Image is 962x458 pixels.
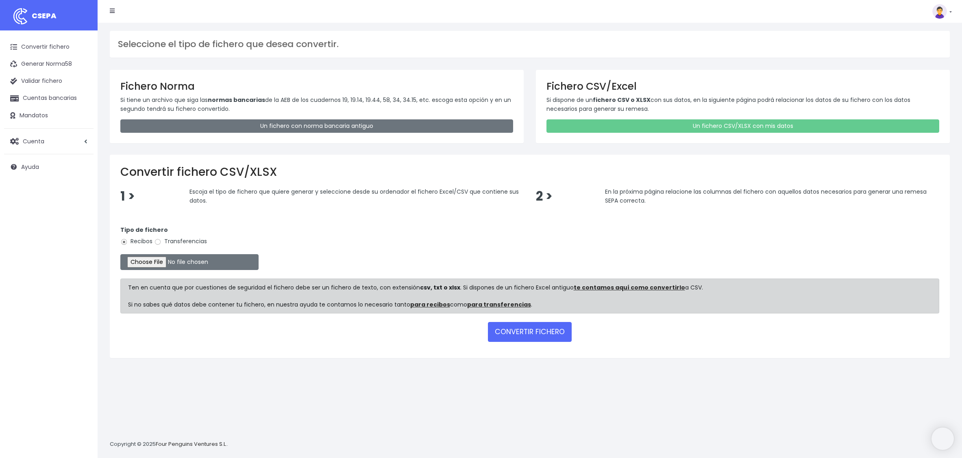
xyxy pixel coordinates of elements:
p: Copyright © 2025 . [110,440,228,449]
a: Ayuda [4,158,94,175]
span: Cuenta [23,137,44,145]
a: Convertir fichero [4,39,94,56]
label: Recibos [120,237,152,246]
strong: csv, txt o xlsx [420,283,460,292]
strong: normas bancarias [208,96,265,104]
p: Si tiene un archivo que siga las de la AEB de los cuadernos 19, 19.14, 19.44, 58, 34, 34.15, etc.... [120,95,513,114]
span: CSEPA [32,11,57,21]
span: Ayuda [21,163,39,171]
a: Mandatos [4,107,94,124]
span: Escoja el tipo de fichero que quiere generar y seleccione desde su ordenador el fichero Excel/CSV... [189,188,519,205]
h3: Seleccione el tipo de fichero que desea convertir. [118,39,942,50]
strong: fichero CSV o XLSX [593,96,651,104]
strong: Tipo de fichero [120,226,168,234]
a: Generar Norma58 [4,56,94,73]
h3: Fichero CSV/Excel [546,80,939,92]
span: En la próxima página relacione las columnas del fichero con aquellos datos necesarios para genera... [605,188,927,205]
img: profile [932,4,947,19]
p: Si dispone de un con sus datos, en la siguiente página podrá relacionar los datos de su fichero c... [546,95,939,114]
a: para transferencias [467,300,531,309]
a: te contamos aquí como convertirlo [574,283,685,292]
a: Un fichero CSV/XLSX con mis datos [546,119,939,133]
a: para recibos [410,300,450,309]
a: Cuentas bancarias [4,90,94,107]
h2: Convertir fichero CSV/XLSX [120,165,939,179]
span: 2 > [536,188,553,205]
a: Cuenta [4,133,94,150]
div: Ten en cuenta que por cuestiones de seguridad el fichero debe ser un fichero de texto, con extens... [120,279,939,313]
a: Validar fichero [4,73,94,90]
h3: Fichero Norma [120,80,513,92]
label: Transferencias [154,237,207,246]
a: Four Penguins Ventures S.L. [156,440,227,448]
span: 1 > [120,188,135,205]
button: CONVERTIR FICHERO [488,322,572,341]
a: Un fichero con norma bancaria antiguo [120,119,513,133]
img: logo [10,6,30,26]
